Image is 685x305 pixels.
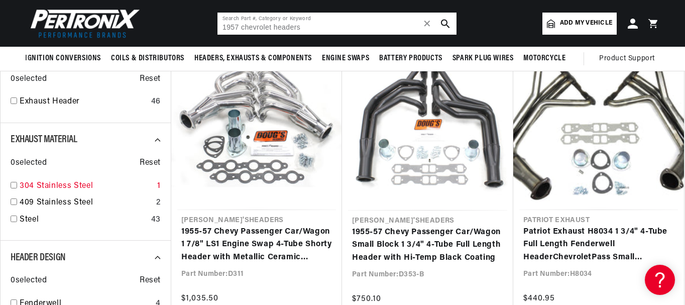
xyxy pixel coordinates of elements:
[523,53,565,64] span: Motorcycle
[140,157,161,170] span: Reset
[20,180,153,193] a: 304 Stainless Steel
[11,135,77,145] span: Exhaust Material
[322,53,369,64] span: Engine Swaps
[560,19,612,28] span: Add my vehicle
[217,13,456,35] input: Search Part #, Category or Keyword
[452,53,514,64] span: Spark Plug Wires
[140,274,161,287] span: Reset
[599,53,655,64] span: Product Support
[111,53,184,64] span: Coils & Distributors
[25,6,141,41] img: Pertronix
[542,13,617,35] a: Add my vehicle
[379,53,442,64] span: Battery Products
[447,47,519,70] summary: Spark Plug Wires
[317,47,374,70] summary: Engine Swaps
[523,226,674,264] a: Patriot Exhaust H8034 1 3/4" 4-Tube Full Length Fenderwell HeaderChevroletPass Small Block55-57 R...
[151,214,161,227] div: 43
[374,47,447,70] summary: Battery Products
[156,196,161,210] div: 2
[518,47,570,70] summary: Motorcycle
[181,226,332,264] a: 1955-57 Chevy Passenger Car/Wagon 1 7/8" LS1 Engine Swap 4-Tube Shorty Header with Metallic Ceram...
[106,47,189,70] summary: Coils & Distributors
[11,253,66,263] span: Header Design
[140,73,161,86] span: Reset
[352,226,503,265] a: 1955-57 Chevy Passenger Car/Wagon Small Block 1 3/4" 4-Tube Full Length Header with Hi-Temp Black...
[157,180,161,193] div: 1
[20,95,147,109] a: Exhaust Header
[434,13,456,35] button: search button
[11,73,47,86] span: 0 selected
[194,53,312,64] span: Headers, Exhausts & Components
[20,196,152,210] a: 409 Stainless Steel
[11,274,47,287] span: 0 selected
[599,47,660,71] summary: Product Support
[25,47,106,70] summary: Ignition Conversions
[25,53,101,64] span: Ignition Conversions
[20,214,147,227] a: Steel
[11,157,47,170] span: 0 selected
[189,47,317,70] summary: Headers, Exhausts & Components
[151,95,161,109] div: 46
